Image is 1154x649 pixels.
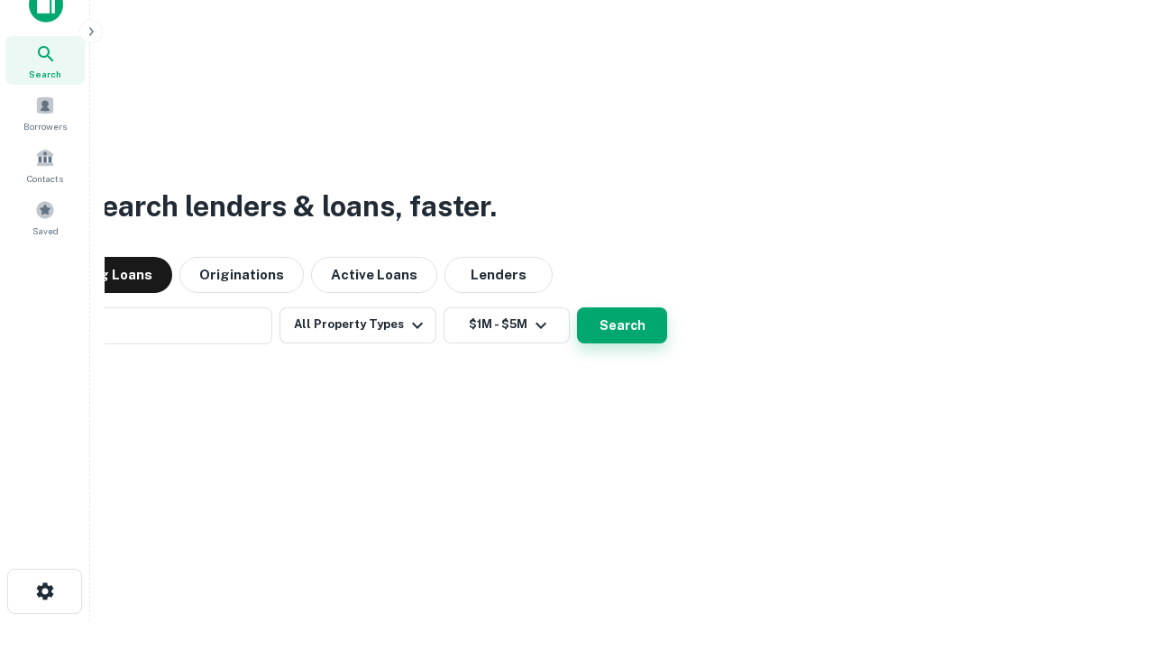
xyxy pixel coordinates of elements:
[444,307,570,343] button: $1M - $5M
[444,257,553,293] button: Lenders
[5,88,85,137] a: Borrowers
[5,193,85,242] a: Saved
[577,307,667,343] button: Search
[279,307,436,343] button: All Property Types
[5,141,85,189] a: Contacts
[23,119,67,133] span: Borrowers
[179,257,304,293] button: Originations
[32,224,59,238] span: Saved
[27,171,63,186] span: Contacts
[82,185,497,228] h3: Search lenders & loans, faster.
[1064,505,1154,591] iframe: Chat Widget
[29,67,61,81] span: Search
[311,257,437,293] button: Active Loans
[5,36,85,85] a: Search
